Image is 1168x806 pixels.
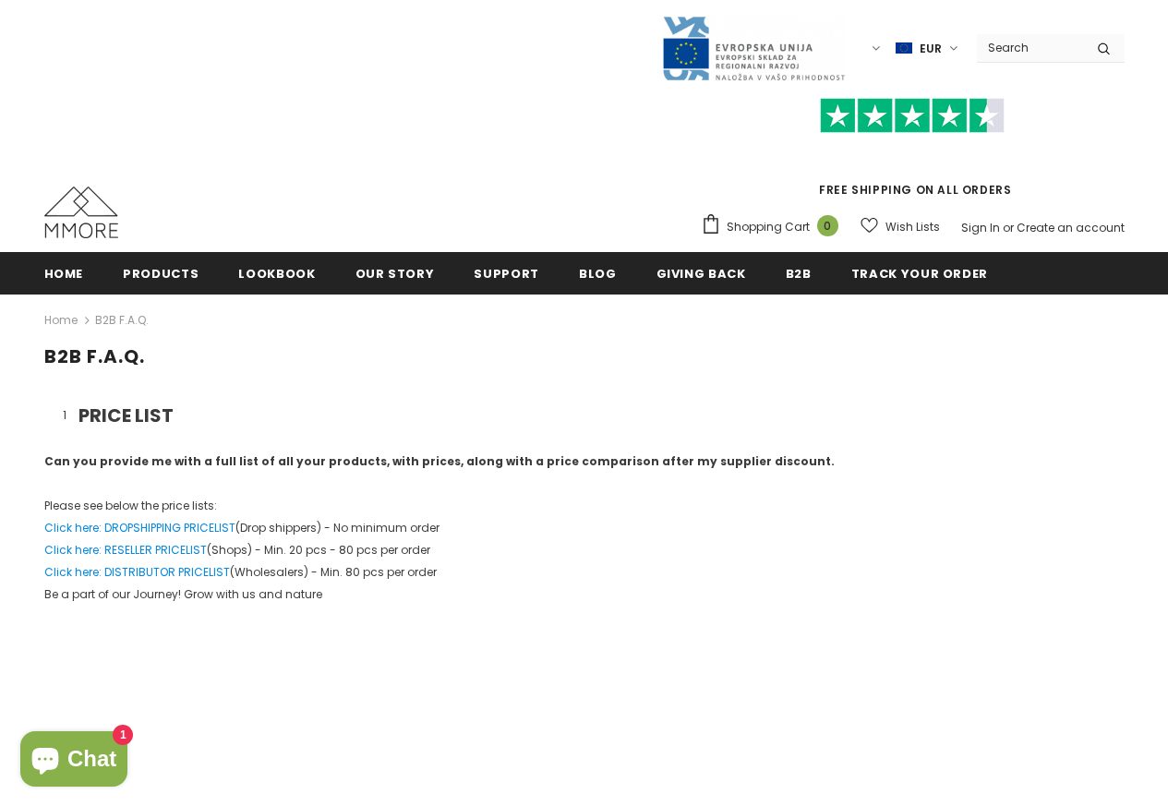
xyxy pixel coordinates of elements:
[1003,220,1014,235] span: or
[15,731,133,791] inbox-online-store-chat: Shopify online store chat
[701,133,1125,181] iframe: Customer reviews powered by Trustpilot
[44,309,78,331] a: Home
[44,252,84,294] a: Home
[474,252,539,294] a: support
[474,265,539,283] span: support
[656,265,746,283] span: Giving back
[579,252,617,294] a: Blog
[661,15,846,82] img: Javni Razpis
[238,265,315,283] span: Lookbook
[820,98,1005,134] img: Trust Pilot Stars
[727,218,810,236] span: Shopping Cart
[579,265,617,283] span: Blog
[701,106,1125,198] span: FREE SHIPPING ON ALL ORDERS
[355,265,435,283] span: Our Story
[44,343,145,369] span: B2B F.A.Q.
[238,252,315,294] a: Lookbook
[95,309,149,331] span: B2B F.A.Q.
[661,40,846,55] a: Javni Razpis
[44,265,84,283] span: Home
[44,520,235,535] a: Click here: DROPSHIPPING PRICELIST
[851,252,988,294] a: Track your order
[44,542,207,558] a: Click here: RESELLER PRICELIST
[977,34,1083,61] input: Search Site
[701,213,848,241] a: Shopping Cart 0
[786,252,812,294] a: B2B
[355,252,435,294] a: Our Story
[961,220,1000,235] a: Sign In
[1017,220,1125,235] a: Create an account
[920,40,942,58] span: EUR
[817,215,838,236] span: 0
[656,252,746,294] a: Giving back
[44,564,230,580] a: Click here: DISTRIBUTOR PRICELIST
[123,252,199,294] a: Products
[885,218,940,236] span: Wish Lists
[44,453,835,469] strong: Can you provide me with a full list of all your products, with prices, along with a price compari...
[851,265,988,283] span: Track your order
[63,404,1125,427] h3: PRICE LIST
[44,495,1125,606] p: Please see below the price lists: (Drop shippers) - No minimum order (Shops) - Min. 20 pcs - 80 p...
[44,186,118,238] img: MMORE Cases
[861,211,940,243] a: Wish Lists
[786,265,812,283] span: B2B
[123,265,199,283] span: Products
